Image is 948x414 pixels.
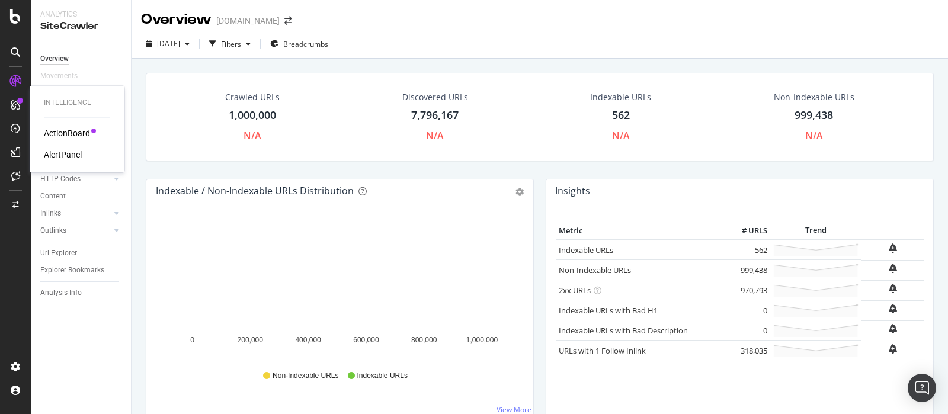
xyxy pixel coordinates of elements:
[770,222,861,240] th: Trend
[141,34,194,53] button: [DATE]
[40,53,123,65] a: Overview
[225,91,280,103] div: Crawled URLs
[156,222,518,360] svg: A chart.
[723,280,770,300] td: 970,793
[40,9,121,20] div: Analytics
[157,38,180,49] span: 2025 Feb. 27th
[40,224,66,237] div: Outlinks
[908,374,936,402] div: Open Intercom Messenger
[612,129,630,143] div: N/A
[612,108,630,123] div: 562
[723,320,770,341] td: 0
[723,341,770,361] td: 318,035
[40,173,81,185] div: HTTP Codes
[590,91,651,103] div: Indexable URLs
[283,39,328,49] span: Breadcrumbs
[40,207,111,220] a: Inlinks
[156,185,354,197] div: Indexable / Non-Indexable URLs Distribution
[40,190,66,203] div: Content
[40,224,111,237] a: Outlinks
[40,264,123,277] a: Explorer Bookmarks
[723,239,770,260] td: 562
[559,325,688,336] a: Indexable URLs with Bad Description
[402,91,468,103] div: Discovered URLs
[44,98,110,108] div: Intelligence
[216,15,280,27] div: [DOMAIN_NAME]
[273,371,338,381] span: Non-Indexable URLs
[805,129,823,143] div: N/A
[559,345,646,356] a: URLs with 1 Follow Inlink
[204,34,255,53] button: Filters
[411,336,437,344] text: 800,000
[238,336,264,344] text: 200,000
[411,108,459,123] div: 7,796,167
[40,207,61,220] div: Inlinks
[229,108,276,123] div: 1,000,000
[357,371,408,381] span: Indexable URLs
[889,243,897,253] div: bell-plus
[515,188,524,196] div: gear
[353,336,379,344] text: 600,000
[723,260,770,280] td: 999,438
[889,264,897,273] div: bell-plus
[40,247,77,259] div: Url Explorer
[141,9,212,30] div: Overview
[40,287,123,299] a: Analysis Info
[559,245,613,255] a: Indexable URLs
[40,70,78,82] div: Movements
[40,173,111,185] a: HTTP Codes
[40,20,121,33] div: SiteCrawler
[555,183,590,199] h4: Insights
[426,129,444,143] div: N/A
[284,17,292,25] div: arrow-right-arrow-left
[44,149,82,161] a: AlertPanel
[244,129,261,143] div: N/A
[795,108,833,123] div: 999,438
[190,336,194,344] text: 0
[559,265,631,275] a: Non-Indexable URLs
[40,70,89,82] a: Movements
[44,127,90,139] a: ActionBoard
[889,304,897,313] div: bell-plus
[40,190,123,203] a: Content
[295,336,321,344] text: 400,000
[889,344,897,354] div: bell-plus
[556,222,723,240] th: Metric
[40,53,69,65] div: Overview
[40,247,123,259] a: Url Explorer
[559,305,658,316] a: Indexable URLs with Bad H1
[774,91,854,103] div: Non-Indexable URLs
[221,39,241,49] div: Filters
[723,222,770,240] th: # URLS
[889,324,897,333] div: bell-plus
[40,264,104,277] div: Explorer Bookmarks
[559,285,591,296] a: 2xx URLs
[889,284,897,293] div: bell-plus
[40,287,82,299] div: Analysis Info
[466,336,498,344] text: 1,000,000
[265,34,333,53] button: Breadcrumbs
[723,300,770,320] td: 0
